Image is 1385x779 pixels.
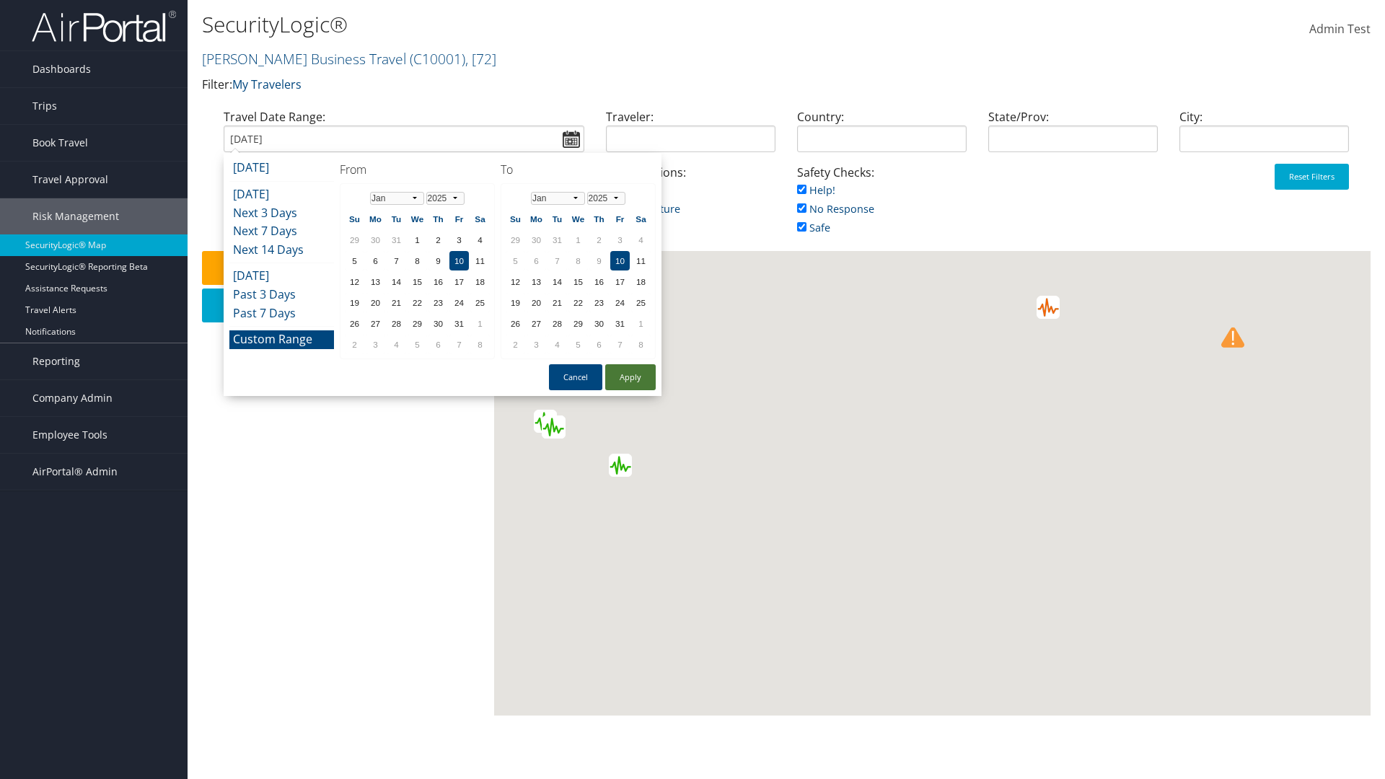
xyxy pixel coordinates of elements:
h4: To [501,162,656,177]
td: 11 [470,251,490,270]
td: 22 [408,293,427,312]
td: 26 [506,314,525,333]
h4: From [340,162,495,177]
td: 27 [527,314,546,333]
td: 10 [610,251,630,270]
li: Next 14 Days [229,241,334,260]
td: 24 [610,293,630,312]
td: 19 [506,293,525,312]
th: Su [506,209,525,229]
td: 1 [470,314,490,333]
div: 0 Travelers [202,328,494,356]
td: 31 [387,230,406,250]
td: 3 [449,230,469,250]
button: Safety Check [202,251,487,285]
li: [DATE] [229,159,334,177]
div: Green earthquake alert (Magnitude 4.7M, Depth:10km) in Guatemala 10/08/2025 20:37 UTC, 70 thousan... [542,415,566,439]
th: Su [345,209,364,229]
td: 8 [470,335,490,354]
td: 31 [548,230,567,250]
td: 20 [527,293,546,312]
td: 30 [428,314,448,333]
th: Fr [610,209,630,229]
td: 19 [345,293,364,312]
li: Custom Range [229,330,334,349]
th: Sa [470,209,490,229]
div: Green earthquake alert (Magnitude 4.7M, Depth:148.057km) in Colombia 11/08/2025 00:16 UTC, 3 mill... [609,454,632,477]
span: Travel Approval [32,162,108,198]
div: Air/Hotel/Rail: [213,164,404,219]
td: 5 [506,251,525,270]
td: 2 [589,230,609,250]
button: Reset Filters [1275,164,1349,190]
th: Mo [527,209,546,229]
td: 8 [568,251,588,270]
td: 3 [366,335,385,354]
td: 3 [610,230,630,250]
td: 4 [631,230,651,250]
div: Country: [786,108,977,164]
div: Orange earthquake alert (Magnitude 6.1M, Depth:10km) in Türkiye 10/08/2025 16:53 UTC, 70 thousand... [1037,296,1060,319]
td: 2 [428,230,448,250]
a: My Travelers [232,76,302,92]
td: 31 [610,314,630,333]
td: 9 [428,251,448,270]
td: 12 [345,272,364,291]
td: 30 [527,230,546,250]
th: Mo [366,209,385,229]
td: 24 [449,293,469,312]
a: No Response [797,202,874,216]
div: Travel Date Range: [213,108,595,164]
td: 10 [449,251,469,270]
td: 13 [527,272,546,291]
td: 29 [568,314,588,333]
span: Employee Tools [32,417,107,453]
td: 27 [366,314,385,333]
td: 5 [345,251,364,270]
th: Tu [387,209,406,229]
td: 15 [568,272,588,291]
li: Past 7 Days [229,304,334,323]
td: 25 [470,293,490,312]
a: Help! [797,183,835,197]
li: Next 7 Days [229,222,334,241]
div: State/Prov: [977,108,1169,164]
td: 14 [548,272,567,291]
td: 7 [548,251,567,270]
td: 30 [366,230,385,250]
td: 29 [408,314,427,333]
td: 2 [506,335,525,354]
li: [DATE] [229,185,334,204]
td: 6 [527,251,546,270]
span: Dashboards [32,51,91,87]
td: 18 [631,272,651,291]
td: 5 [568,335,588,354]
span: , [ 72 ] [465,49,496,69]
span: AirPortal® Admin [32,454,118,490]
td: 6 [428,335,448,354]
td: 15 [408,272,427,291]
td: 30 [589,314,609,333]
td: 3 [527,335,546,354]
td: 11 [631,251,651,270]
td: 4 [470,230,490,250]
th: Sa [631,209,651,229]
td: 5 [408,335,427,354]
span: Company Admin [32,380,113,416]
a: Admin Test [1309,7,1371,52]
td: 6 [589,335,609,354]
div: Trip Locations: [595,164,786,232]
td: 8 [631,335,651,354]
th: Th [428,209,448,229]
li: Next 3 Days [229,204,334,223]
span: Trips [32,88,57,124]
td: 7 [387,251,406,270]
li: [DATE] [229,267,334,286]
td: 22 [568,293,588,312]
span: Book Travel [32,125,88,161]
span: ( C10001 ) [410,49,465,69]
th: Th [589,209,609,229]
td: 1 [408,230,427,250]
td: 23 [428,293,448,312]
td: 18 [470,272,490,291]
